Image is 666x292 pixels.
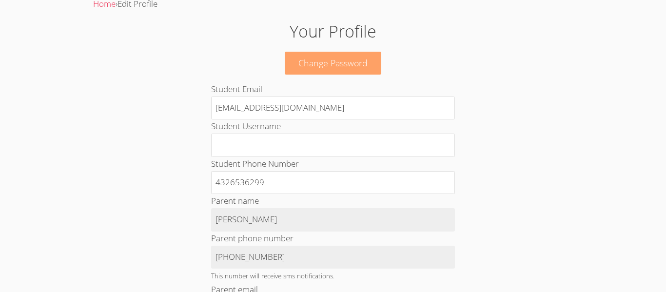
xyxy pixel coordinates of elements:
[211,120,281,132] label: Student Username
[285,52,381,75] a: Change Password
[211,195,259,206] label: Parent name
[211,83,262,95] label: Student Email
[211,233,294,244] label: Parent phone number
[211,271,334,280] small: This number will receive sms notifications.
[153,19,513,44] h1: Your Profile
[211,158,299,169] label: Student Phone Number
